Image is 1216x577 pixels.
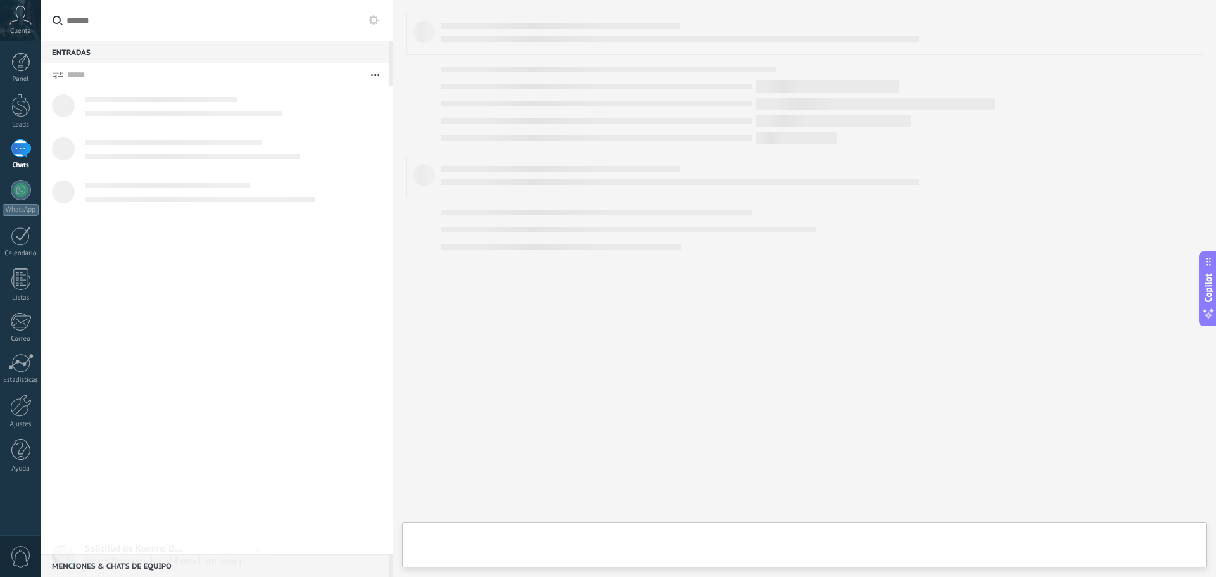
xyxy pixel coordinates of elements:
span: Copilot [1202,273,1215,302]
span: Match2market: ¡Hola! Estoy listo para probar WhatsApp en Kommo. Mi código de verificación es 8KM-fd [85,555,253,567]
div: Calendario [3,250,39,258]
div: Entradas [41,41,389,63]
a: Solicitud de Kommo DemoMatch2market: ¡Hola! Estoy listo para probar WhatsApp en Kommo. Mi código ... [41,536,271,577]
div: Ajustes [3,421,39,429]
img: close_notification.svg [249,540,267,559]
div: Ayuda [3,465,39,473]
span: Solicitud de Kommo Demo [85,543,186,555]
div: WhatsApp [3,204,39,216]
div: Panel [3,75,39,84]
span: Cuenta [10,27,31,35]
div: Estadísticas [3,376,39,384]
button: Más [362,63,389,86]
div: Chats [3,162,39,170]
div: Correo [3,335,39,343]
div: Leads [3,121,39,129]
img: waba.svg [68,559,77,567]
div: Listas [3,294,39,302]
